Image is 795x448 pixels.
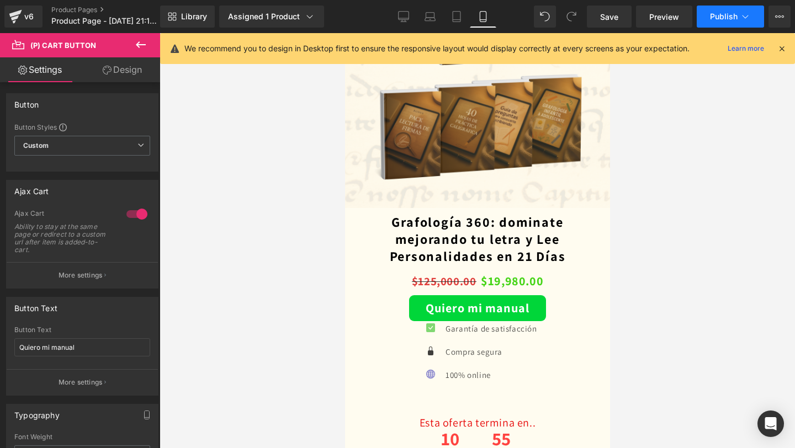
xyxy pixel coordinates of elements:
a: Desktop [390,6,417,28]
p: We recommend you to design in Desktop first to ensure the responsive layout would display correct... [184,42,690,55]
div: Button Text [14,297,57,313]
button: Redo [560,6,582,28]
h2: Esta oferta termina en.. [8,382,257,397]
button: Publish [697,6,764,28]
div: Open Intercom Messenger [757,410,784,437]
span: 55 [135,396,178,420]
button: More [768,6,791,28]
span: (P) Cart Button [30,41,96,50]
p: More settings [59,270,103,280]
span: Publish [710,12,738,21]
a: Preview [636,6,692,28]
span: $19,980.00 [136,237,198,259]
p: Compra segura [100,311,192,326]
a: Grafología 360: dominate mejorando tu letra y Lee Personalidades en 21 Días [14,180,251,232]
span: Library [181,12,207,22]
span: Product Page - [DATE] 21:18:06 [51,17,157,25]
div: Ajax Cart [14,209,115,221]
div: Button [14,94,39,109]
button: More settings [7,369,158,395]
a: Learn more [723,42,768,55]
p: More settings [59,377,103,387]
div: Ajax Cart [14,180,49,196]
p: Garantía de satisfacción [100,288,192,303]
span: 10 [87,396,123,420]
a: Mobile [470,6,496,28]
a: Product Pages [51,6,178,14]
a: v6 [4,6,43,28]
b: Custom [23,141,49,151]
div: Assigned 1 Product [228,11,315,22]
div: v6 [22,9,36,24]
div: Button Text [14,326,150,334]
span: $125,000.00 [67,241,131,255]
div: Typography [14,404,60,420]
a: Tablet [443,6,470,28]
div: Ability to stay at the same page or redirect to a custom url after item is added-to-cart. [14,223,114,254]
span: Preview [649,11,679,23]
button: More settings [7,262,158,288]
a: New Library [160,6,215,28]
button: Undo [534,6,556,28]
div: Button Styles [14,122,150,131]
div: Font Weight [14,433,150,441]
button: Quiero mi manual [64,262,201,288]
p: 100% online [100,334,192,349]
span: Save [600,11,618,23]
a: Design [82,57,162,82]
a: Laptop [417,6,443,28]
